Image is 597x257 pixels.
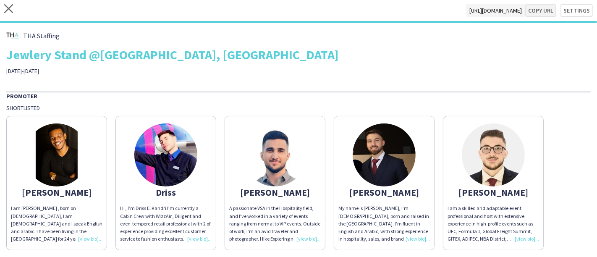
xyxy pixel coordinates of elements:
[6,67,211,75] div: [DATE]-[DATE]
[466,4,525,17] span: [URL][DOMAIN_NAME]
[11,205,102,243] div: I am [PERSON_NAME] , born on [DEMOGRAPHIC_DATA], I am [DEMOGRAPHIC_DATA] and I speak English and ...
[462,123,525,186] img: thumb-6633f0ef3c9ff.jpeg
[11,189,102,196] div: [PERSON_NAME]
[229,189,321,196] div: [PERSON_NAME]
[448,205,539,243] div: I am a skilled and adaptable event professional and host with extensive experience in high-profil...
[120,189,212,196] div: Driss
[338,189,430,196] div: [PERSON_NAME]
[338,205,430,243] div: My name is [PERSON_NAME], I’m [DEMOGRAPHIC_DATA], born and raised in the [GEOGRAPHIC_DATA]. I’m f...
[25,123,88,186] img: thumb-65566140dec32.jpeg
[229,205,321,243] div: A passionate VSA in the Hospitality field, and I’ve worked in a variety of events ranging from no...
[560,4,593,17] button: Settings
[353,123,416,186] img: thumb-6720edc74393c.jpeg
[6,48,591,61] div: Jewlery Stand @[GEOGRAPHIC_DATA], [GEOGRAPHIC_DATA]
[23,32,60,39] span: THA Staffing
[6,104,591,112] div: Shortlisted
[448,189,539,196] div: [PERSON_NAME]
[134,123,197,186] img: thumb-65d664aa24002.jpeg
[120,205,212,243] div: Hi , I’m Driss El Kandri I’m currently a Cabin Crew with WizzAir , Diligent and even-tempered ret...
[6,92,591,100] div: Promoter
[244,123,306,186] img: thumb-65b2853b206aa.jpg
[6,29,19,42] img: thumb-6e3c53b9-0c96-4000-ada1-1c5502ac4be6.png
[525,4,556,17] button: Copy url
